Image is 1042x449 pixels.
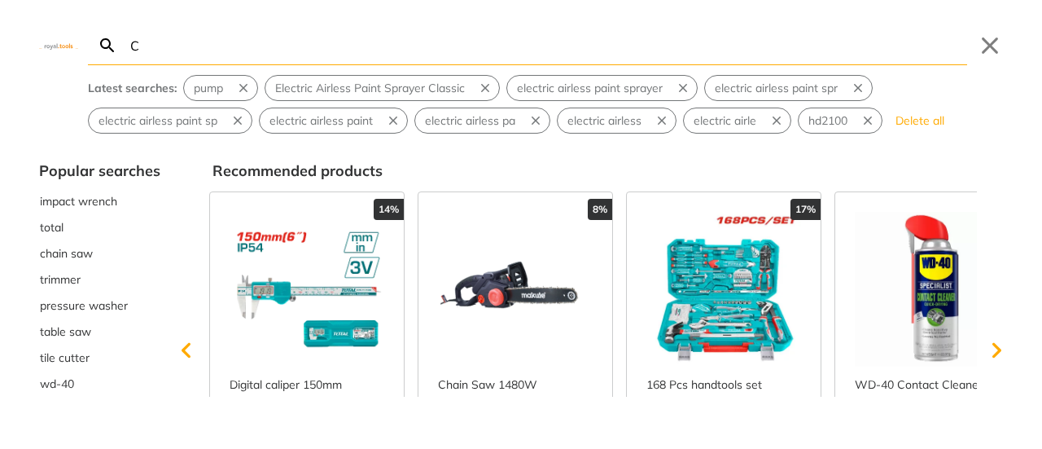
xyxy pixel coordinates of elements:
button: Remove suggestion: electric airless paint sp [227,108,252,133]
span: chain saw [40,245,93,262]
div: Suggestion: Electric Airless Paint Sprayer Classic [265,75,500,101]
button: Remove suggestion: hd2100 [857,108,882,133]
button: Delete all [889,108,951,134]
div: Suggestion: electric airless pa [414,108,550,134]
button: Select suggestion: trimmer [39,266,160,293]
div: Suggestion: electric airless paint spr [704,75,873,101]
button: Remove suggestion: electric airless paint spr [847,76,872,100]
span: hd2100 [808,112,847,130]
svg: Remove suggestion: electric airless pa [528,113,543,128]
button: Select suggestion: pressure washer [39,293,160,319]
button: Select suggestion: electric airless paint spr [705,76,847,100]
span: pressure washer [40,297,128,315]
div: Popular searches [39,160,160,182]
button: Select suggestion: pump [184,76,233,100]
svg: Remove suggestion: electric airless paint sprayer [676,81,690,95]
button: Remove suggestion: electric airless [651,108,676,133]
svg: Remove suggestion: Electric Airless Paint Sprayer Classic [478,81,493,95]
div: 8% [588,199,612,220]
div: 14% [374,199,404,220]
div: Suggestion: table saw [39,319,160,345]
button: Select suggestion: electric airless paint sprayer [507,76,672,100]
button: Select suggestion: chain saw [39,240,160,266]
span: impact wrench [40,193,117,210]
span: electric airless [567,112,641,130]
button: Select suggestion: electric airless paint [260,108,383,133]
svg: Remove suggestion: electric airless paint spr [851,81,865,95]
span: Electric Airless Paint Sprayer Classic [275,80,465,97]
button: Remove suggestion: electric airless paint [383,108,407,133]
input: Search… [127,26,967,64]
span: table saw [40,324,91,341]
div: Suggestion: impact wrench [39,188,160,214]
span: electric airle [694,112,756,130]
span: electric airless paint sprayer [517,80,663,97]
span: pump [194,80,223,97]
div: Suggestion: electric airless paint sprayer [506,75,698,101]
button: Select suggestion: total [39,214,160,240]
div: Suggestion: electric airless [557,108,676,134]
span: electric airless paint sp [99,112,217,130]
div: Suggestion: total [39,214,160,240]
button: Close [977,33,1003,59]
button: Select suggestion: tile cutter [39,345,160,371]
button: Remove suggestion: electric airle [766,108,790,133]
button: Select suggestion: electric airless paint sp [89,108,227,133]
button: Remove suggestion: pump [233,76,257,100]
button: Select suggestion: electric airless [558,108,651,133]
button: Select suggestion: wd-40 [39,371,160,397]
span: electric airless pa [425,112,515,130]
div: 17% [790,199,821,220]
span: total [40,219,63,236]
svg: Remove suggestion: electric airless paint sp [230,113,245,128]
span: trimmer [40,271,81,288]
svg: Search [98,36,117,55]
svg: Remove suggestion: electric airle [769,113,784,128]
span: tile cutter [40,350,90,367]
button: Select suggestion: electric airle [684,108,766,133]
button: Select suggestion: Electric Airless Paint Sprayer Classic [265,76,475,100]
button: Remove suggestion: electric airless pa [525,108,549,133]
svg: Remove suggestion: pump [236,81,251,95]
span: electric airless paint [269,112,373,130]
div: Latest searches: [88,80,177,97]
div: Suggestion: electric airless paint [259,108,408,134]
div: Suggestion: trimmer [39,266,160,293]
button: Select suggestion: hd2100 [799,108,857,133]
button: Remove suggestion: electric airless paint sprayer [672,76,697,100]
svg: Scroll left [170,334,203,367]
div: Suggestion: hd2100 [798,108,882,134]
span: electric airless paint spr [715,80,838,97]
div: Suggestion: electric airless paint sp [88,108,252,134]
button: Select suggestion: electric airless pa [415,108,525,133]
svg: Scroll right [980,334,1013,367]
svg: Remove suggestion: electric airless [655,113,669,128]
div: Suggestion: pressure washer [39,293,160,319]
button: Select suggestion: impact wrench [39,188,160,214]
div: Suggestion: tile cutter [39,345,160,371]
span: wd-40 [40,376,74,393]
div: Suggestion: chain saw [39,240,160,266]
img: Close [39,42,78,49]
div: Suggestion: pump [183,75,258,101]
svg: Remove suggestion: electric airless paint [386,113,401,128]
button: Remove suggestion: Electric Airless Paint Sprayer Classic [475,76,499,100]
div: Recommended products [212,160,1003,182]
svg: Remove suggestion: hd2100 [860,113,875,128]
button: Select suggestion: table saw [39,319,160,345]
div: Suggestion: wd-40 [39,371,160,397]
div: Suggestion: electric airle [683,108,791,134]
